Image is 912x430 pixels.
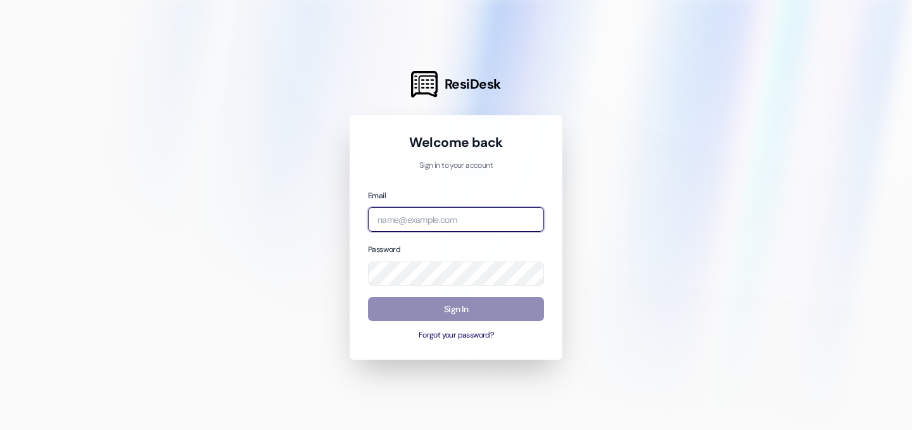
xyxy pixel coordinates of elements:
[411,71,438,98] img: ResiDesk Logo
[368,244,400,255] label: Password
[368,297,544,322] button: Sign In
[368,207,544,232] input: name@example.com
[368,160,544,172] p: Sign in to your account
[368,134,544,151] h1: Welcome back
[368,191,386,201] label: Email
[445,75,501,93] span: ResiDesk
[368,330,544,341] button: Forgot your password?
